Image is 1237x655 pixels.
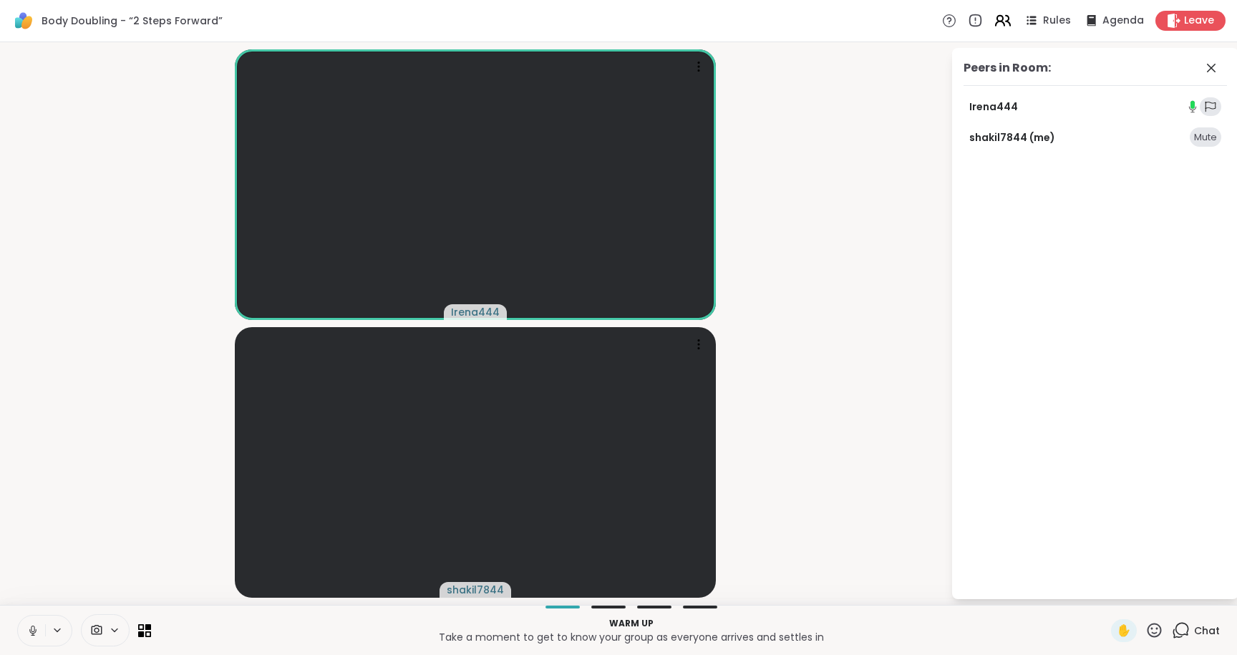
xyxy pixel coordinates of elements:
[42,14,223,28] span: Body Doubling - “2 Steps Forward”
[969,130,1055,145] a: shakil7844 (me)
[1102,14,1144,28] span: Agenda
[160,617,1102,630] p: Warm up
[1190,127,1221,147] div: Mute
[964,59,1051,77] div: Peers in Room:
[1184,14,1214,28] span: Leave
[1117,622,1131,639] span: ✋
[160,630,1102,644] p: Take a moment to get to know your group as everyone arrives and settles in
[1043,14,1071,28] span: Rules
[11,9,36,33] img: ShareWell Logomark
[969,100,1018,114] a: Irena444
[1194,624,1220,638] span: Chat
[451,305,500,319] span: Irena444
[447,583,504,597] span: shakil7844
